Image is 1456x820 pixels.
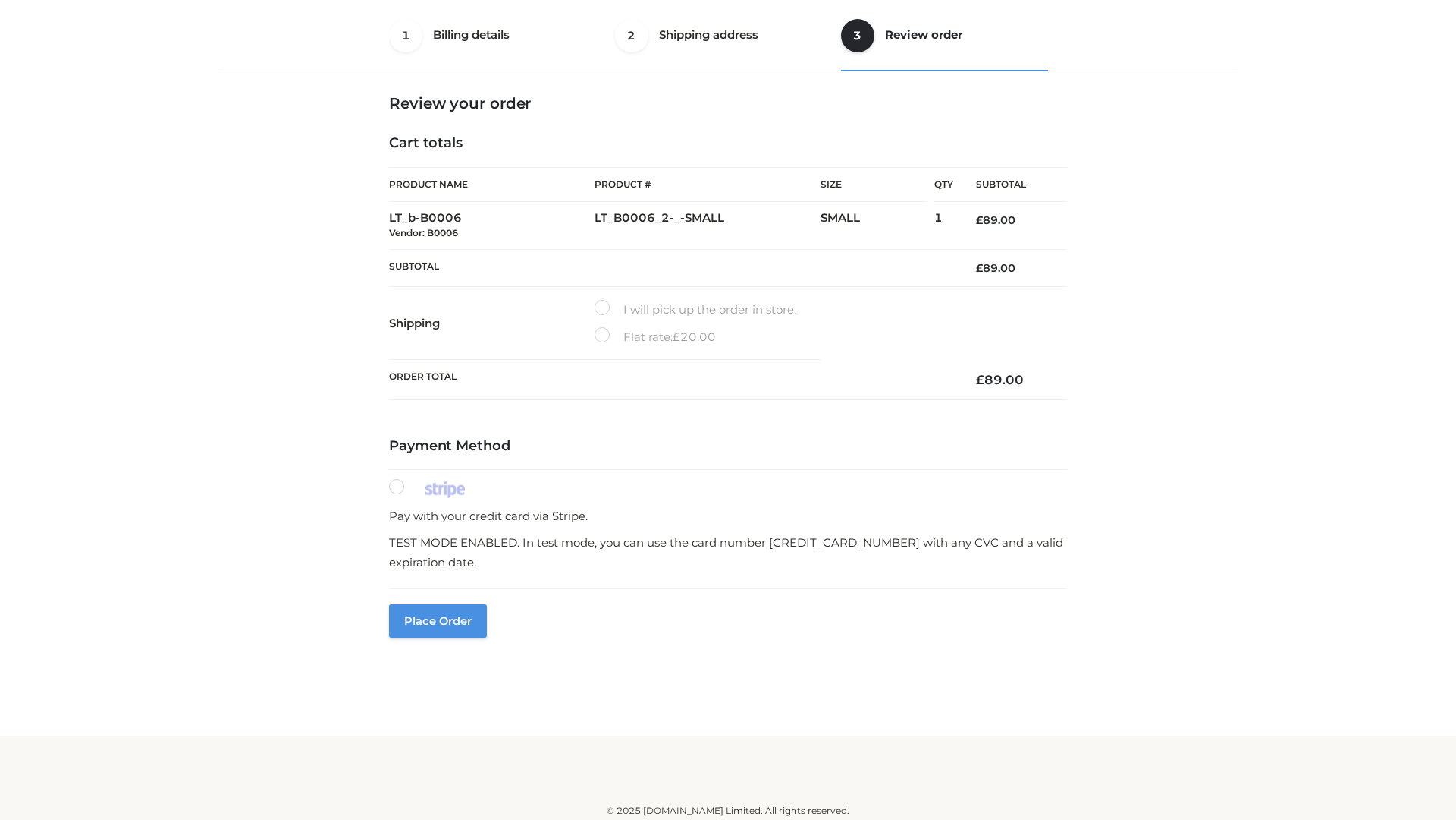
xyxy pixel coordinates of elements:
bdi: 89.00 [976,213,1015,227]
th: Subtotal [953,168,1067,202]
bdi: 89.00 [976,372,1024,387]
bdi: 89.00 [976,261,1015,275]
td: LT_B0006_2-_-SMALL [595,202,821,250]
td: 1 [934,202,953,250]
th: Qty [934,167,953,202]
th: Order Total [389,360,953,400]
label: I will pick up the order in store. [595,300,796,320]
th: Product Name [389,167,595,202]
th: Subtotal [389,249,953,286]
span: £ [976,261,983,275]
span: £ [673,330,680,344]
th: Product # [595,167,821,202]
h4: Cart totals [389,135,1067,152]
p: TEST MODE ENABLED. In test mode, you can use the card number [CREDIT_CARD_NUMBER] with any CVC an... [389,533,1067,572]
td: SMALL [821,202,934,250]
th: Shipping [389,287,595,360]
p: Pay with your credit card via Stripe. [389,506,1067,526]
bdi: 20.00 [673,330,716,344]
span: £ [976,213,983,227]
h3: Review your order [389,94,1067,112]
td: LT_b-B0006 [389,202,595,250]
div: © 2025 [DOMAIN_NAME] Limited. All rights reserved. [225,803,1231,818]
label: Flat rate: [595,327,716,347]
small: Vendor: B0006 [389,227,458,238]
span: £ [976,372,984,387]
th: Size [821,168,927,202]
h4: Payment Method [389,438,1067,455]
button: Place order [389,604,487,638]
